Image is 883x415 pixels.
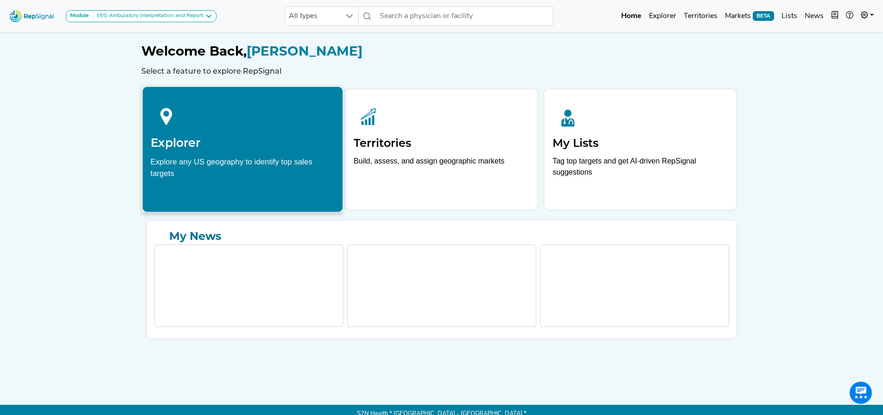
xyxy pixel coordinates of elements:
a: Explorer [645,7,680,25]
a: MarketsBETA [721,7,778,25]
a: TerritoriesBuild, assess, and assign geographic markets [346,89,537,209]
p: Tag top targets and get AI-driven RepSignal suggestions [553,156,728,183]
a: News [801,7,827,25]
h2: Explorer [150,136,335,150]
h6: Select a feature to explore RepSignal [141,67,742,75]
a: Lists [778,7,801,25]
h1: [PERSON_NAME] [141,44,742,59]
button: ModuleEEG Ambulatory Interpretation and Report [66,10,216,22]
button: Intel Book [827,7,842,25]
span: BETA [753,11,774,20]
span: Welcome Back, [141,43,247,59]
p: Build, assess, and assign geographic markets [354,156,529,183]
span: All types [285,7,341,25]
input: Search a physician or facility [376,6,553,26]
div: EEG Ambulatory Interpretation and Report [93,13,203,20]
a: Home [617,7,645,25]
strong: Module [70,13,89,19]
a: My ListsTag top targets and get AI-driven RepSignal suggestions [545,89,736,209]
a: ExplorerExplore any US geography to identify top sales targets [142,86,343,212]
a: My News [154,228,729,245]
h2: Territories [354,137,529,150]
div: Explore any US geography to identify top sales targets [150,156,335,179]
h2: My Lists [553,137,728,150]
a: Territories [680,7,721,25]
